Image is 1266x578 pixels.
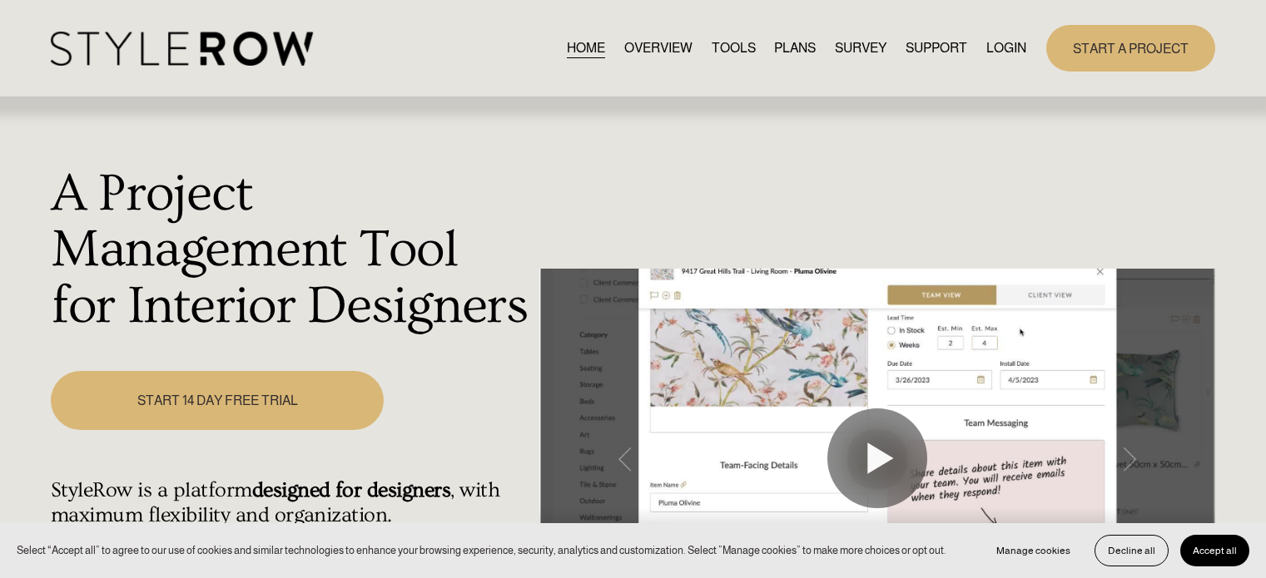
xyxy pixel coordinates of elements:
a: START 14 DAY FREE TRIAL [51,371,384,430]
a: HOME [567,37,605,59]
span: Manage cookies [996,545,1070,556]
a: LOGIN [986,37,1026,59]
img: StyleRow [51,32,313,66]
a: PLANS [774,37,816,59]
a: SURVEY [835,37,886,59]
p: Select “Accept all” to agree to our use of cookies and similar technologies to enhance your brows... [17,542,946,558]
span: Decline all [1108,545,1155,556]
span: Accept all [1193,545,1237,556]
button: Manage cookies [984,535,1083,566]
a: OVERVIEW [624,37,693,59]
button: Accept all [1180,535,1249,566]
a: START A PROJECT [1046,25,1215,71]
button: Decline all [1095,535,1169,566]
h4: StyleRow is a platform , with maximum flexibility and organization. [51,478,531,528]
strong: designed for designers [252,478,451,502]
h1: A Project Management Tool for Interior Designers [51,166,531,335]
a: TOOLS [712,37,756,59]
a: folder dropdown [906,37,967,59]
span: SUPPORT [906,38,967,58]
button: Play [827,408,927,508]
